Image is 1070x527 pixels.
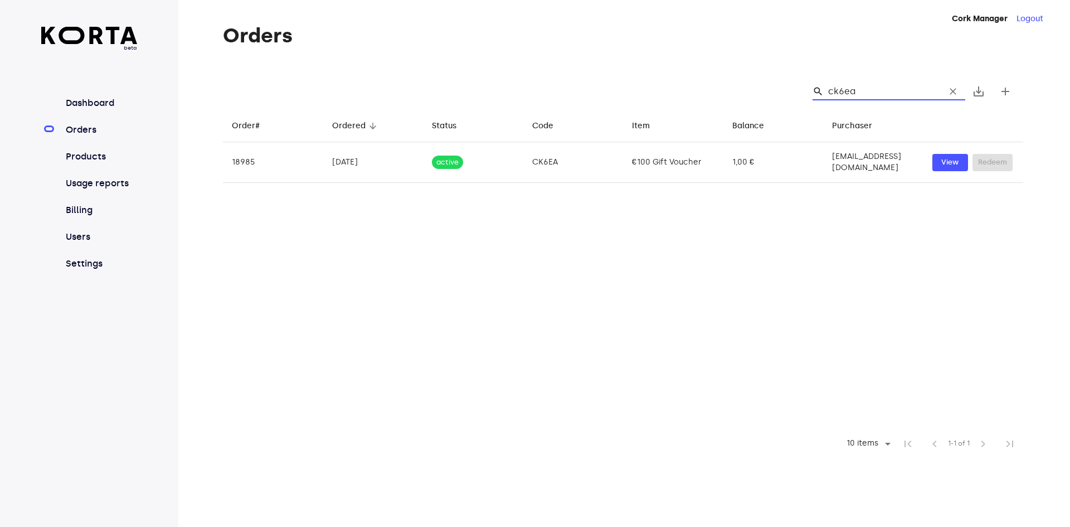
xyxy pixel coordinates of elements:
[732,119,764,133] div: Balance
[832,119,872,133] div: Purchaser
[432,119,456,133] div: Status
[894,431,921,457] span: First Page
[965,78,992,105] button: Export
[332,119,366,133] div: Ordered
[823,142,923,183] td: [EMAIL_ADDRESS][DOMAIN_NAME]
[952,14,1008,23] strong: Cork Manager
[41,44,138,52] span: beta
[632,119,650,133] div: Item
[532,119,568,133] span: Code
[232,119,260,133] div: Order#
[532,119,553,133] div: Code
[623,142,723,183] td: €100 Gift Voucher
[844,439,881,448] div: 10 items
[232,119,274,133] span: Order#
[64,123,138,137] a: Orders
[64,177,138,190] a: Usage reports
[972,85,985,98] span: save_alt
[523,142,624,183] td: CK6EA
[828,83,936,100] input: Search
[332,119,380,133] span: Ordered
[948,438,970,449] span: 1-1 of 1
[64,204,138,217] a: Billing
[996,431,1023,457] span: Last Page
[947,86,959,97] span: clear
[432,119,471,133] span: Status
[64,150,138,163] a: Products
[64,96,138,110] a: Dashboard
[732,119,779,133] span: Balance
[368,121,378,131] span: arrow_downward
[323,142,424,183] td: [DATE]
[41,27,138,52] a: beta
[992,78,1019,105] button: Create new gift card
[999,85,1012,98] span: add
[723,142,824,183] td: 1,00 €
[813,86,824,97] span: Search
[1016,13,1043,25] button: Logout
[41,27,138,44] img: Korta
[970,431,996,457] span: Next Page
[921,431,948,457] span: Previous Page
[223,142,323,183] td: 18985
[832,119,887,133] span: Purchaser
[432,157,463,168] span: active
[64,257,138,270] a: Settings
[938,156,962,169] span: View
[632,119,664,133] span: Item
[64,230,138,244] a: Users
[223,25,1023,47] h1: Orders
[839,436,894,452] div: 10 items
[932,154,968,171] button: View
[941,79,965,104] button: Clear Search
